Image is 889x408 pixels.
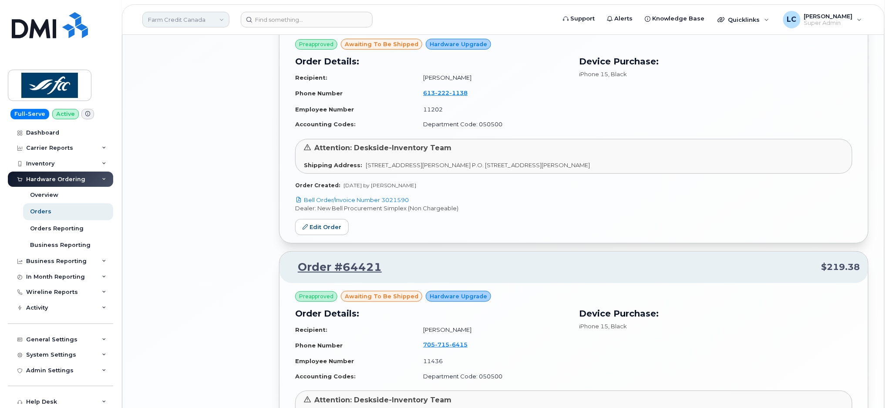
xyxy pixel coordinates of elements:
a: Alerts [601,10,639,27]
span: LC [787,14,797,25]
strong: Order Created: [295,182,340,189]
td: Department Code: 050500 [415,369,569,384]
a: Bell Order/Invoice Number 3021590 [295,196,409,203]
span: [DATE] by [PERSON_NAME] [343,182,416,189]
span: 222 [435,89,449,96]
a: Edit Order [295,219,349,235]
span: Preapproved [299,40,333,48]
a: Farm Credit Canada [142,12,229,27]
span: Super Admin [804,20,853,27]
strong: Accounting Codes: [295,121,356,128]
span: 613 [423,89,468,96]
a: Knowledge Base [639,10,711,27]
a: Support [557,10,601,27]
div: Logan Cole [777,11,868,28]
span: Support [570,14,595,23]
h3: Order Details: [295,307,569,320]
span: , Black [608,71,627,78]
span: $219.38 [822,261,860,273]
span: [PERSON_NAME] [804,13,853,20]
a: Order #64421 [287,260,382,275]
span: Quicklinks [728,16,760,23]
strong: Shipping Address: [304,162,362,169]
span: 715 [435,341,449,348]
span: iPhone 15 [579,323,608,330]
strong: Phone Number [295,342,343,349]
td: Department Code: 050500 [415,117,569,132]
span: Preapproved [299,293,333,300]
span: , Black [608,323,627,330]
span: awaiting to be shipped [345,40,418,48]
td: 11436 [415,354,569,369]
td: [PERSON_NAME] [415,70,569,85]
h3: Device Purchase: [579,55,852,68]
h3: Order Details: [295,55,569,68]
a: 7057156415 [423,341,478,348]
iframe: Messenger Launcher [851,370,882,401]
strong: Recipient: [295,74,327,81]
strong: Accounting Codes: [295,373,356,380]
td: 11202 [415,102,569,117]
span: awaiting to be shipped [345,292,418,300]
span: 705 [423,341,468,348]
span: Knowledge Base [652,14,705,23]
p: Dealer: New Bell Procurement Simplex (Non Chargeable) [295,204,852,212]
span: Hardware Upgrade [430,292,487,300]
a: 6132221138 [423,89,478,96]
strong: Recipient: [295,326,327,333]
span: iPhone 15 [579,71,608,78]
span: [STREET_ADDRESS][PERSON_NAME] P.O. [STREET_ADDRESS][PERSON_NAME] [366,162,590,169]
span: 1138 [449,89,468,96]
span: Attention: Deskside-Inventory Team [314,144,451,152]
span: Attention: Deskside-Inventory Team [314,396,451,404]
span: Hardware Upgrade [430,40,487,48]
h3: Device Purchase: [579,307,852,320]
span: 6415 [449,341,468,348]
span: Alerts [614,14,633,23]
strong: Employee Number [295,106,354,113]
input: Find something... [241,12,373,27]
strong: Employee Number [295,357,354,364]
div: Quicklinks [712,11,775,28]
td: [PERSON_NAME] [415,322,569,337]
strong: Phone Number [295,90,343,97]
